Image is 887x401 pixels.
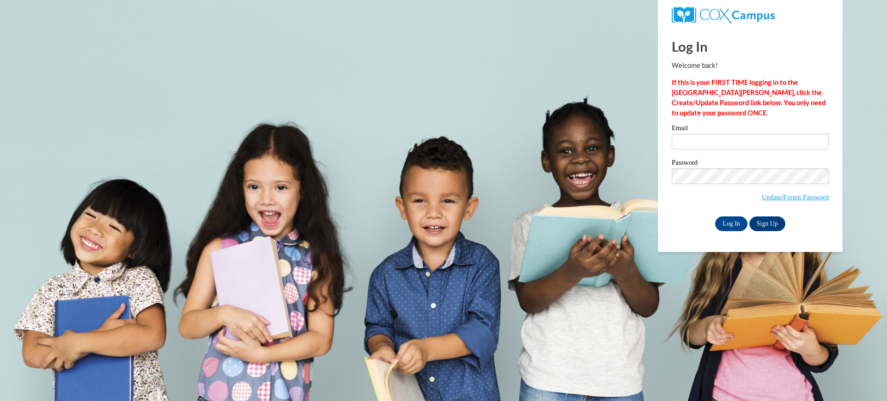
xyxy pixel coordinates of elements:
p: Welcome back! [672,60,829,71]
h1: Log In [672,37,829,56]
a: Update/Forgot Password [762,193,829,201]
img: COX Campus [672,7,775,24]
label: Email [672,125,829,134]
strong: If this is your FIRST TIME logging in to the [GEOGRAPHIC_DATA][PERSON_NAME], click the Create/Upd... [672,78,826,117]
a: COX Campus [672,11,775,18]
a: Sign Up [749,216,785,231]
label: Password [672,159,829,168]
input: Log In [715,216,747,231]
